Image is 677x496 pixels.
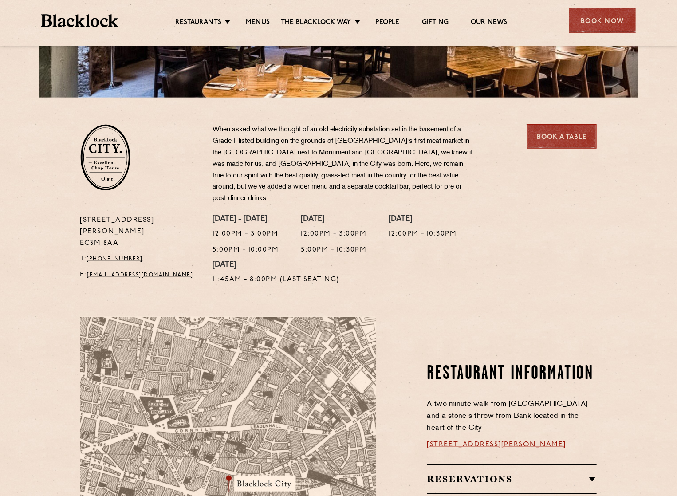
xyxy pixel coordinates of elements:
p: When asked what we thought of an old electricity substation set in the basement of a Grade II lis... [213,124,474,205]
a: Our News [471,18,508,28]
p: 11:45am - 8:00pm (Last Seating) [213,274,339,286]
a: [PHONE_NUMBER] [87,256,143,262]
a: Book a Table [527,124,597,149]
p: 12:00pm - 10:30pm [389,228,457,240]
p: 12:00pm - 3:00pm [213,228,279,240]
a: Restaurants [175,18,221,28]
a: Gifting [422,18,449,28]
h2: Reservations [427,474,597,484]
a: People [376,18,400,28]
p: 5:00pm - 10:30pm [301,244,366,256]
a: [STREET_ADDRESS][PERSON_NAME] [427,441,567,448]
h4: [DATE] - [DATE] [213,215,279,224]
h4: [DATE] [213,260,339,270]
p: A two-minute walk from [GEOGRAPHIC_DATA] and a stone’s throw from Bank located in the heart of th... [427,398,597,434]
h2: Restaurant Information [427,363,597,385]
p: 5:00pm - 10:00pm [213,244,279,256]
p: T: [80,253,200,265]
p: [STREET_ADDRESS][PERSON_NAME] EC3M 8AA [80,215,200,249]
a: The Blacklock Way [281,18,351,28]
a: [EMAIL_ADDRESS][DOMAIN_NAME] [87,272,193,278]
h4: [DATE] [389,215,457,224]
img: City-stamp-default.svg [80,124,130,191]
a: Menus [246,18,270,28]
p: E: [80,269,200,281]
div: Book Now [569,8,636,33]
p: 12:00pm - 3:00pm [301,228,366,240]
img: BL_Textured_Logo-footer-cropped.svg [41,14,118,27]
h4: [DATE] [301,215,366,224]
